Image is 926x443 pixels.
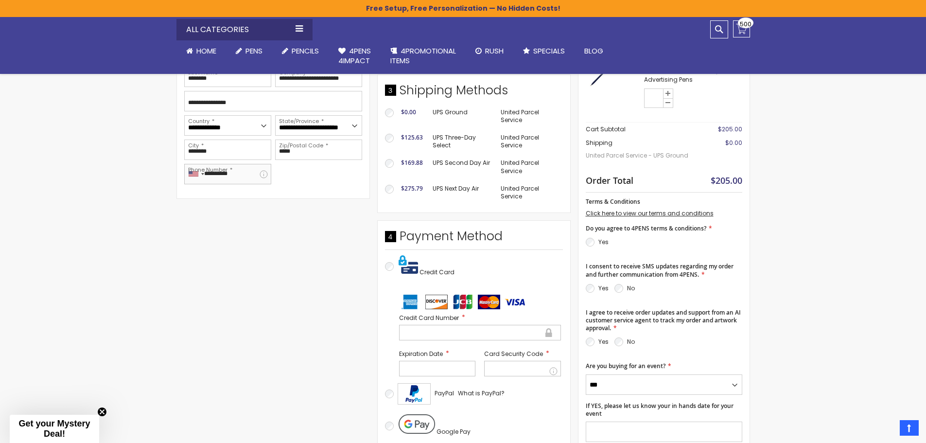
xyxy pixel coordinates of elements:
[399,414,435,434] img: Pay with Google Pay
[401,159,423,167] span: $169.88
[598,284,609,292] label: Yes
[504,295,526,309] img: visa
[725,139,742,147] span: $0.00
[586,262,734,278] span: I consent to receive SMS updates regarding my order and further communication from 4PENS.
[401,133,423,142] span: $125.63
[644,68,712,83] strong: Slimster Bold Advertising Pens
[586,362,665,370] span: Are you buying for an event?
[425,295,448,309] img: discover
[176,40,226,62] a: Home
[586,197,640,206] span: Terms & Conditions
[97,407,107,417] button: Close teaser
[18,419,90,439] span: Get your Mystery Deal!
[272,40,329,62] a: Pencils
[466,40,513,62] a: Rush
[900,420,919,436] a: Top
[586,147,694,164] span: United Parcel Service - UPS Ground
[718,125,742,133] span: $205.00
[329,40,381,72] a: 4Pens4impact
[338,46,371,66] span: 4Pens 4impact
[586,209,714,217] a: Click here to view our terms and conditions
[399,255,418,274] img: Pay with credit card
[740,19,751,29] span: 500
[586,139,612,147] span: Shipping
[385,82,563,104] div: Shipping Methods
[627,284,635,292] label: No
[586,224,706,232] span: Do you agree to 4PENS terms & conditions?
[428,180,496,205] td: UPS Next Day Air
[428,129,496,154] td: UPS Three-Day Select
[401,184,423,193] span: $275.79
[496,104,562,129] td: United Parcel Service
[226,40,272,62] a: Pens
[627,337,635,346] label: No
[586,308,741,332] span: I agree to receive order updates and support from an AI customer service agent to track my order ...
[185,164,207,184] div: United States: +1
[586,123,694,137] th: Cart Subtotal
[544,327,553,338] div: Secure transaction
[437,427,471,436] span: Google Pay
[598,337,609,346] label: Yes
[711,175,742,186] span: $205.00
[10,415,99,443] div: Get your Mystery Deal!Close teaser
[586,402,734,418] span: If YES, please let us know your in hands date for your event
[496,154,562,179] td: United Parcel Service
[586,63,612,90] img: Slimster Bold-Blue
[484,349,561,358] label: Card Security Code
[196,46,216,56] span: Home
[399,295,421,309] img: amex
[419,268,454,276] span: Credit Card
[586,173,633,186] strong: Order Total
[496,180,562,205] td: United Parcel Service
[485,46,504,56] span: Rush
[496,129,562,154] td: United Parcel Service
[381,40,466,72] a: 4PROMOTIONALITEMS
[428,104,496,129] td: UPS Ground
[385,228,563,249] div: Payment Method
[478,295,500,309] img: mastercard
[575,40,613,62] a: Blog
[245,46,262,56] span: Pens
[398,383,431,405] img: Acceptance Mark
[452,295,474,309] img: jcb
[598,238,609,246] label: Yes
[513,40,575,62] a: Specials
[399,313,561,322] label: Credit Card Number
[399,349,476,358] label: Expiration Date
[458,388,505,399] a: What is PayPal?
[584,46,603,56] span: Blog
[428,154,496,179] td: UPS Second Day Air
[292,46,319,56] span: Pencils
[533,46,565,56] span: Specials
[390,46,456,66] span: 4PROMOTIONAL ITEMS
[176,19,313,40] div: All Categories
[458,389,505,397] span: What is PayPal?
[435,389,454,397] span: PayPal
[401,108,416,116] span: $0.00
[733,20,750,37] a: 500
